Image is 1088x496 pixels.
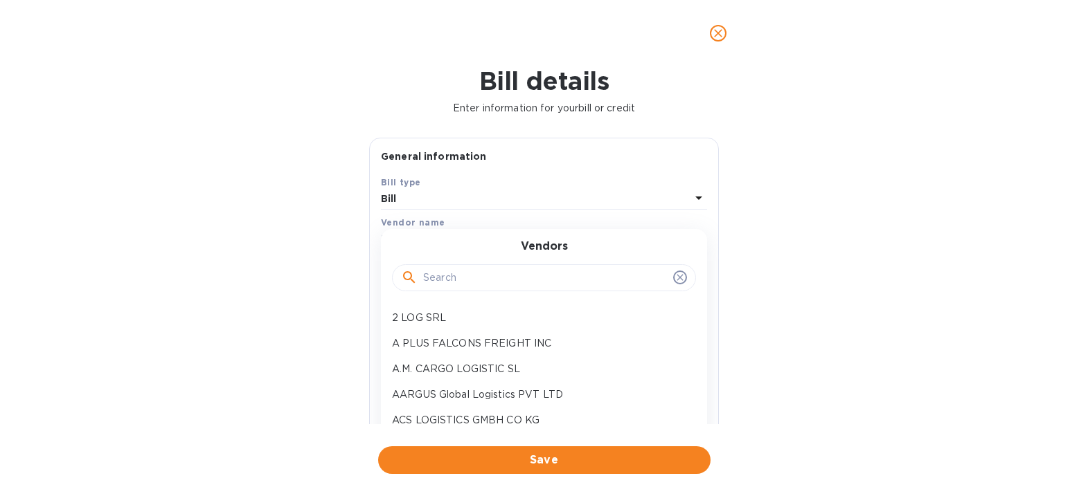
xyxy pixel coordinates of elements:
h1: Bill details [11,66,1077,95]
p: ACS LOGISTICS GMBH CO KG [392,413,685,428]
b: Bill [381,193,397,204]
input: Search [423,268,668,288]
p: Select vendor name [381,232,478,246]
span: Save [389,452,699,468]
p: A PLUS FALCONS FREIGHT INC [392,336,685,351]
p: A.M. CARGO LOGISTIC SL [392,362,685,376]
button: close [702,17,735,50]
b: General information [381,151,487,162]
b: Bill type [381,177,421,187]
p: Enter information for your bill or credit [11,101,1077,116]
button: Save [378,446,711,474]
p: 2 LOG SRL [392,311,685,325]
h3: Vendors [521,240,568,253]
b: Vendor name [381,217,445,228]
p: AARGUS Global Logistics PVT LTD [392,387,685,402]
